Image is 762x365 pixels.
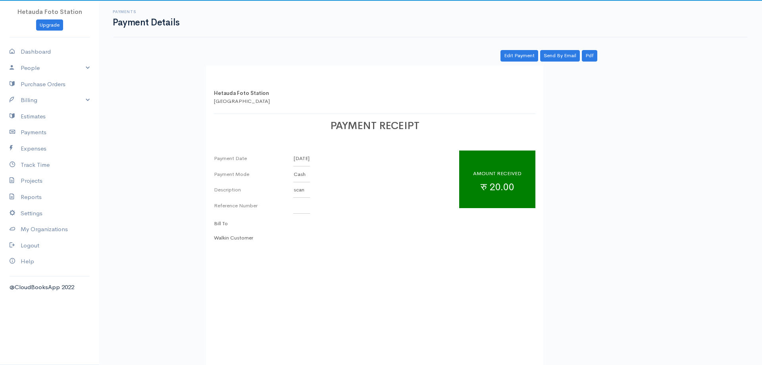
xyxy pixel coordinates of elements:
td: Payment Date [214,151,293,166]
h1: Payment Details [113,17,179,27]
div: रु 20.00 [459,151,535,208]
td: scan [293,182,310,198]
p: Bill To [214,220,253,228]
span: AMOUNT RECEIVED [473,170,521,177]
td: Description [214,182,293,198]
td: Payment Mode [214,166,293,182]
div: [GEOGRAPHIC_DATA] [214,97,270,105]
b: Hetauda Foto Station [214,90,269,97]
a: Upgrade [36,19,63,31]
td: [DATE] [293,151,310,166]
a: Edit Payment [500,50,538,62]
span: Hetauda Foto Station [17,8,82,15]
div: Walkin Customer [214,220,253,241]
td: Reference Number [214,198,293,214]
a: Send By Email [540,50,580,62]
div: @CloudBooksApp 2022 [10,283,90,292]
td: Cash [293,166,310,182]
h6: Payments [113,10,179,14]
a: Pdf [582,50,597,62]
h1: PAYMENT RECEIPT [214,120,535,132]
